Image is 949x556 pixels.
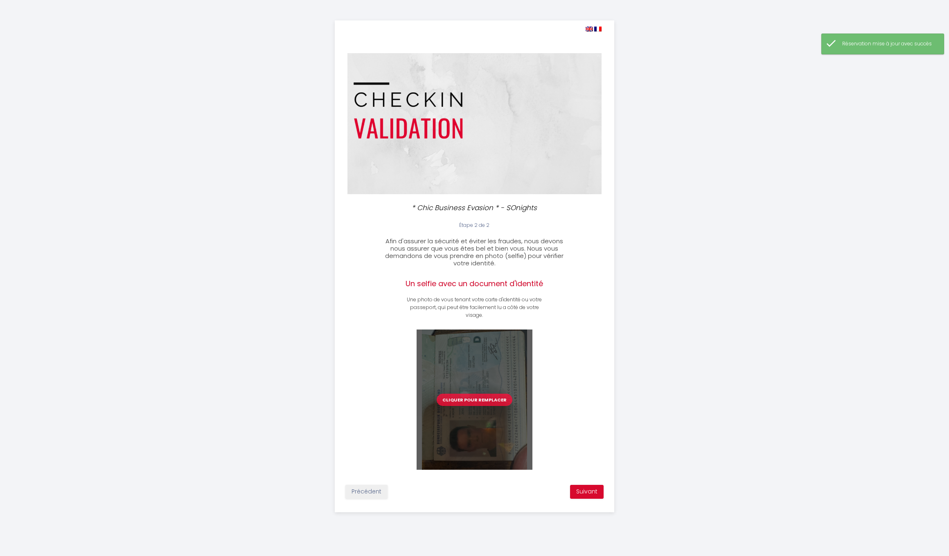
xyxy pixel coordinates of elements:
[570,485,604,499] button: Suivant
[459,222,489,229] span: Étape 2 de 2
[345,485,388,499] button: Précédent
[405,296,544,319] p: Une photo de vous tenant votre carte d'identité ou votre passeport, qui peut être facilement lu a...
[586,27,593,31] img: en.png
[842,40,935,48] div: Réservation mise à jour avec succès
[594,27,602,31] img: fr.png
[385,237,564,267] span: Afin d'assurer la sécurité et éviter les fraudes, nous devons nous assurer que vous êtes bel et b...
[437,394,512,406] button: Cliquer pour remplacer
[387,202,562,213] p: * Chic Business Evasion * - SOnights
[405,279,544,288] h2: Un selfie avec un document d'identité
